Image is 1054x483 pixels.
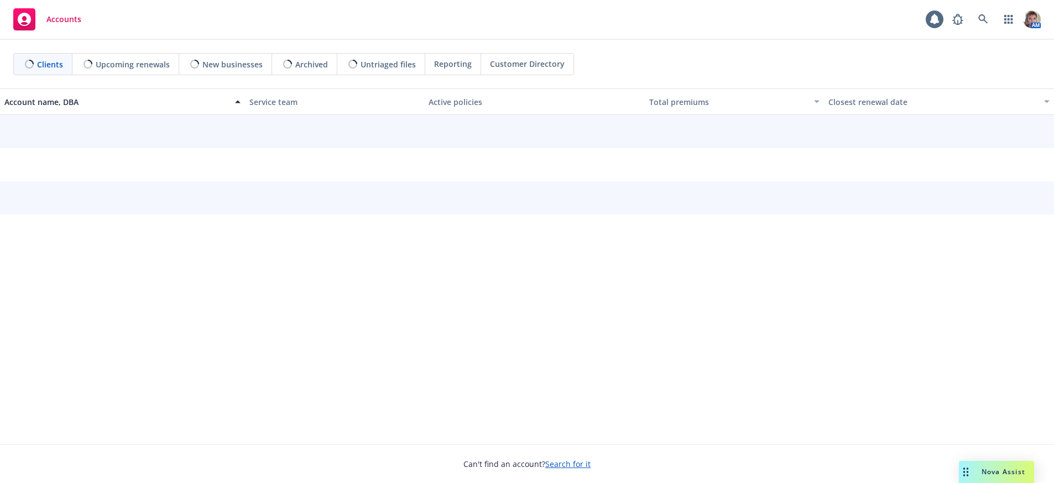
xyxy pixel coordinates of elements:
[96,59,170,70] span: Upcoming renewals
[982,467,1025,476] span: Nova Assist
[947,8,969,30] a: Report a Bug
[434,58,472,70] span: Reporting
[972,8,994,30] a: Search
[649,96,807,108] div: Total premiums
[424,88,645,115] button: Active policies
[1023,11,1041,28] img: photo
[490,58,565,70] span: Customer Directory
[4,96,228,108] div: Account name, DBA
[545,459,591,469] a: Search for it
[202,59,263,70] span: New businesses
[249,96,420,108] div: Service team
[46,15,81,24] span: Accounts
[429,96,641,108] div: Active policies
[828,96,1037,108] div: Closest renewal date
[959,461,1034,483] button: Nova Assist
[361,59,416,70] span: Untriaged files
[9,4,86,35] a: Accounts
[998,8,1020,30] a: Switch app
[959,461,973,483] div: Drag to move
[645,88,824,115] button: Total premiums
[245,88,424,115] button: Service team
[37,59,63,70] span: Clients
[463,458,591,470] span: Can't find an account?
[295,59,328,70] span: Archived
[824,88,1054,115] button: Closest renewal date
